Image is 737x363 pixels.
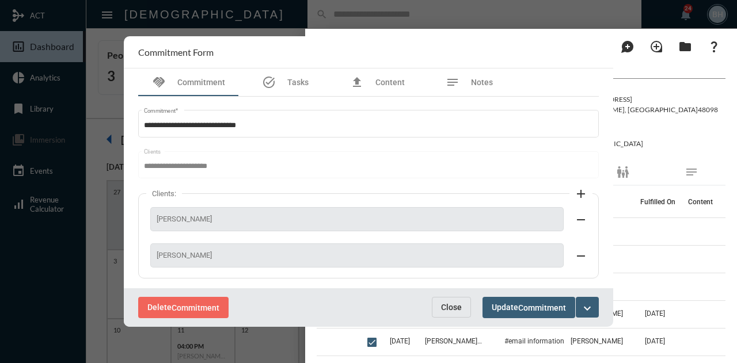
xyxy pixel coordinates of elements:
[138,47,214,58] h2: Commitment Form
[446,75,459,89] mat-icon: notes
[504,337,620,345] span: #email information regarding iDirect Private Markets fund - DONE [DATE]
[530,35,553,58] button: Add meeting
[390,337,410,345] span: [DATE]
[707,40,721,54] mat-icon: question_mark
[645,35,668,58] button: Add Introduction
[471,78,493,87] span: Notes
[570,119,725,127] label: Business:
[570,105,725,114] p: [PERSON_NAME] , [GEOGRAPHIC_DATA] 48098
[570,69,725,79] h5: Addresses
[501,35,524,58] button: edit person
[678,40,692,54] mat-icon: folder
[621,40,635,54] mat-icon: maps_ugc
[425,337,483,345] span: [PERSON_NAME] - [PERSON_NAME]
[574,213,588,227] mat-icon: remove
[649,40,663,54] mat-icon: loupe
[157,215,557,223] span: [PERSON_NAME]
[518,303,566,312] span: Commitment
[570,139,725,148] p: , [GEOGRAPHIC_DATA]
[375,78,405,87] span: Content
[645,337,665,345] span: [DATE]
[146,189,182,198] label: Clients:
[432,297,471,318] button: Close
[483,297,575,318] button: UpdateCommitment
[574,249,588,263] mat-icon: remove
[685,165,698,179] mat-icon: notes
[570,95,725,104] p: [STREET_ADDRESS]
[574,187,588,201] mat-icon: add
[492,303,566,312] span: Update
[441,303,462,312] span: Close
[571,337,623,345] span: [PERSON_NAME]
[147,303,219,312] span: Delete
[177,78,225,87] span: Commitment
[616,35,639,58] button: Add Mention
[587,35,610,58] button: Add Business
[350,75,364,89] mat-icon: file_upload
[570,85,725,93] label: Home:
[702,35,725,58] button: What If?
[645,309,665,318] span: [DATE]
[640,186,682,218] th: Fulfilled On
[287,78,309,87] span: Tasks
[559,35,582,58] button: Add Commitment
[580,301,594,315] mat-icon: expand_more
[616,165,630,179] mat-icon: family_restroom
[157,251,557,259] span: [PERSON_NAME]
[262,75,276,89] mat-icon: task_alt
[674,35,697,58] button: Archives
[138,297,229,318] button: DeleteCommitment
[152,75,166,89] mat-icon: handshake
[682,186,725,218] th: Content
[172,303,219,312] span: Commitment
